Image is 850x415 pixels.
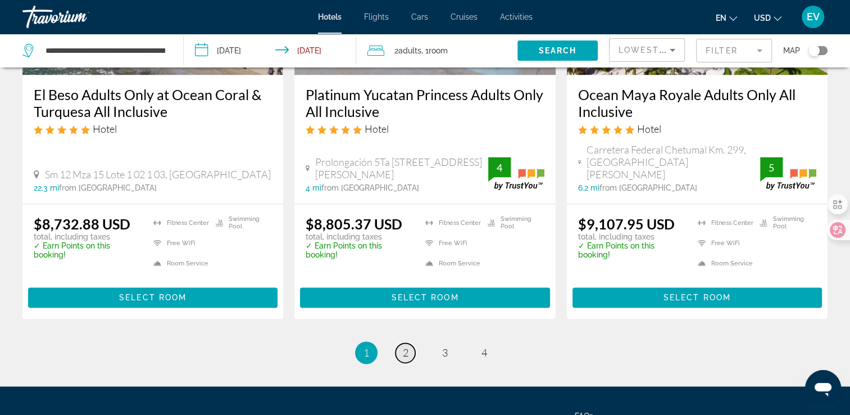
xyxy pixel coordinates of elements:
[300,287,549,308] button: Select Room
[754,215,816,230] li: Swimming Pool
[578,183,599,192] span: 6.2 mi
[398,46,421,55] span: Adults
[119,293,187,302] span: Select Room
[363,346,369,359] span: 1
[306,241,411,259] p: ✓ Earn Points on this booking!
[481,346,487,359] span: 4
[148,215,210,230] li: Fitness Center
[578,241,684,259] p: ✓ Earn Points on this booking!
[807,11,820,22] span: EV
[365,123,389,135] span: Hotel
[22,341,828,364] nav: Pagination
[692,236,754,250] li: Free WiFi
[578,123,816,135] div: 5 star Hotel
[578,215,675,232] ins: $9,107.95 USD
[391,293,458,302] span: Select Room
[798,5,828,29] button: User Menu
[364,12,389,21] a: Flights
[587,143,760,181] span: Carretera Federal Chetumal Km. 299, [GEOGRAPHIC_DATA][PERSON_NAME]
[28,290,278,302] a: Select Room
[420,256,482,270] li: Room Service
[34,241,139,259] p: ✓ Earn Points on this booking!
[488,157,544,190] img: trustyou-badge.svg
[517,40,598,61] button: Search
[805,370,841,406] iframe: Az üzenetküldési ablak megnyitására szolgáló gomb
[210,215,272,230] li: Swimming Pool
[538,46,576,55] span: Search
[411,12,428,21] a: Cars
[637,123,661,135] span: Hotel
[429,46,448,55] span: Room
[500,12,533,21] a: Activities
[148,256,210,270] li: Room Service
[306,86,544,120] a: Platinum Yucatan Princess Adults Only All Inclusive
[321,183,419,192] span: from [GEOGRAPHIC_DATA]
[300,290,549,302] a: Select Room
[696,38,772,63] button: Filter
[578,232,684,241] p: total, including taxes
[663,293,731,302] span: Select Room
[306,232,411,241] p: total, including taxes
[306,123,544,135] div: 5 star Hotel
[45,168,271,181] span: Sm 12 Mza 15 Lote 1 02 1 03, [GEOGRAPHIC_DATA]
[451,12,478,21] a: Cruises
[572,290,822,302] a: Select Room
[148,236,210,250] li: Free WiFi
[619,46,690,55] span: Lowest Price
[420,215,482,230] li: Fitness Center
[59,183,157,192] span: from [GEOGRAPHIC_DATA]
[482,215,544,230] li: Swimming Pool
[421,43,448,58] span: , 1
[403,346,408,359] span: 2
[760,157,816,190] img: trustyou-badge.svg
[692,215,754,230] li: Fitness Center
[28,287,278,308] button: Select Room
[599,183,697,192] span: from [GEOGRAPHIC_DATA]
[306,215,402,232] ins: $8,805.37 USD
[442,346,448,359] span: 3
[34,123,272,135] div: 5 star Hotel
[420,236,482,250] li: Free WiFi
[783,43,800,58] span: Map
[760,161,783,174] div: 5
[184,34,356,67] button: Check-in date: May 28, 2026 Check-out date: Jun 28, 2026
[488,161,511,174] div: 4
[318,12,342,21] a: Hotels
[315,156,488,181] span: Prolongación 5Ta [STREET_ADDRESS][PERSON_NAME]
[754,10,781,26] button: Change currency
[800,46,828,56] button: Toggle map
[34,232,139,241] p: total, including taxes
[716,10,737,26] button: Change language
[34,86,272,120] a: El Beso Adults Only at Ocean Coral & Turquesa All Inclusive
[716,13,726,22] span: en
[572,287,822,308] button: Select Room
[22,2,135,31] a: Travorium
[93,123,117,135] span: Hotel
[34,215,130,232] ins: $8,732.88 USD
[754,13,771,22] span: USD
[34,183,59,192] span: 22.3 mi
[619,43,675,57] mat-select: Sort by
[356,34,517,67] button: Travelers: 2 adults, 0 children
[306,183,321,192] span: 4 mi
[692,256,754,270] li: Room Service
[578,86,816,120] a: Ocean Maya Royale Adults Only All Inclusive
[394,43,421,58] span: 2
